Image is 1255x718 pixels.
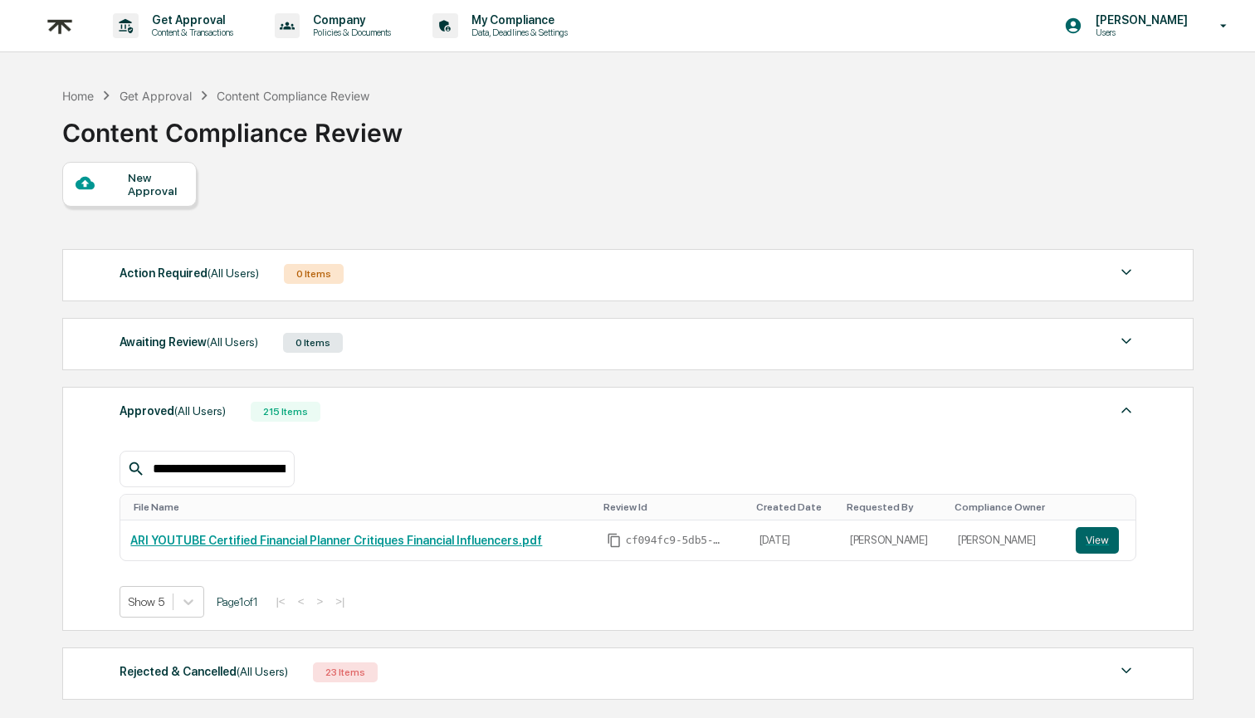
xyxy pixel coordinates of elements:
p: My Compliance [458,13,576,27]
p: [PERSON_NAME] [1082,13,1196,27]
div: Rejected & Cancelled [120,661,288,682]
div: Home [62,89,94,103]
div: Toggle SortBy [955,501,1059,513]
div: Get Approval [120,89,192,103]
p: Content & Transactions [139,27,242,38]
span: (All Users) [207,335,258,349]
div: Content Compliance Review [62,105,403,148]
div: Toggle SortBy [847,501,941,513]
a: ARI YOUTUBE Certified Financial Planner Critiques Financial Influencers.pdf [130,534,542,547]
img: caret [1116,331,1136,351]
span: cf094fc9-5db5-404b-875a-52133391dbfd [625,534,725,547]
span: (All Users) [237,665,288,678]
div: 0 Items [284,264,344,284]
div: New Approval [128,171,183,198]
p: Policies & Documents [300,27,399,38]
div: Toggle SortBy [1079,501,1129,513]
td: [PERSON_NAME] [948,520,1066,560]
td: [DATE] [750,520,840,560]
p: Company [300,13,399,27]
div: Toggle SortBy [756,501,833,513]
span: (All Users) [208,266,259,280]
div: 23 Items [313,662,378,682]
iframe: Open customer support [1202,663,1247,708]
img: logo [40,6,80,46]
p: Data, Deadlines & Settings [458,27,576,38]
span: Page 1 of 1 [217,595,258,608]
div: Action Required [120,262,259,284]
button: > [311,594,328,608]
button: >| [330,594,349,608]
div: Toggle SortBy [134,501,590,513]
button: |< [271,594,290,608]
p: Get Approval [139,13,242,27]
button: < [293,594,310,608]
div: Awaiting Review [120,331,258,353]
span: Copy Id [607,533,622,548]
img: caret [1116,400,1136,420]
div: 215 Items [251,402,320,422]
td: [PERSON_NAME] [840,520,948,560]
img: caret [1116,661,1136,681]
span: (All Users) [174,404,226,418]
div: Content Compliance Review [217,89,369,103]
div: 0 Items [283,333,343,353]
a: View [1076,527,1126,554]
img: caret [1116,262,1136,282]
div: Toggle SortBy [603,501,742,513]
button: View [1076,527,1119,554]
div: Approved [120,400,226,422]
p: Users [1082,27,1196,38]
